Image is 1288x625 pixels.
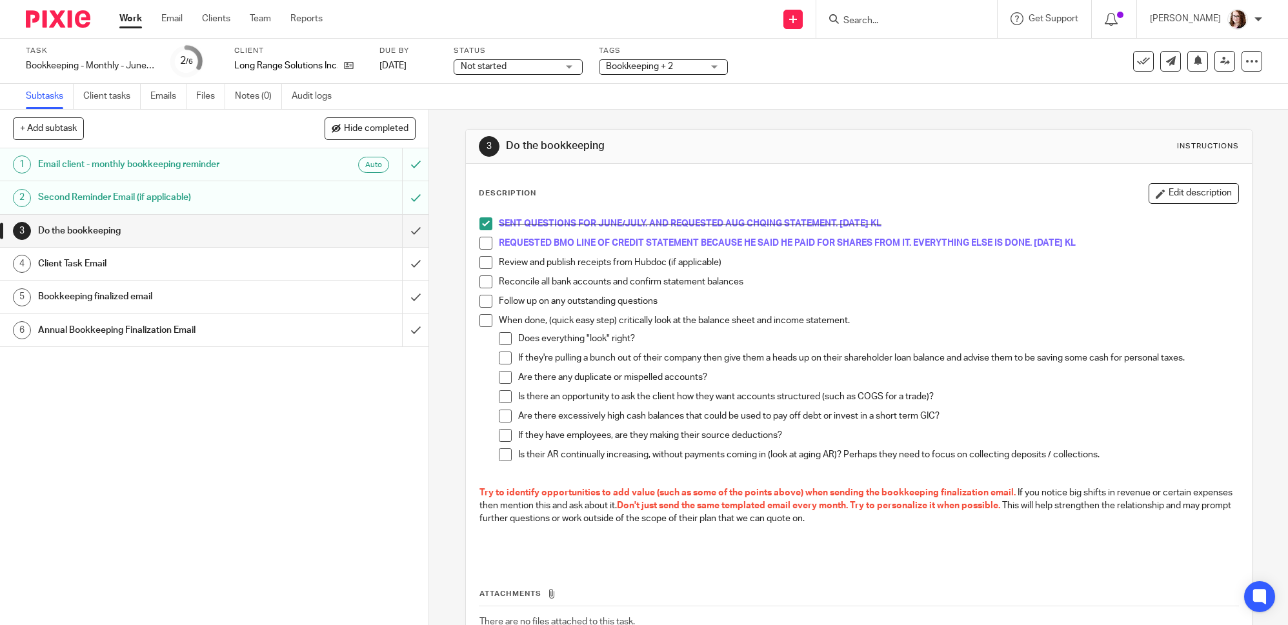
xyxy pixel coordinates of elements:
[499,275,1238,288] p: Reconcile all bank accounts and confirm statement balances
[518,352,1238,364] p: If they're pulling a bunch out of their company then give them a heads up on their shareholder lo...
[499,295,1238,308] p: Follow up on any outstanding questions
[38,221,272,241] h1: Do the bookkeeping
[606,62,673,71] span: Bookkeeping + 2
[479,590,541,597] span: Attachments
[26,84,74,109] a: Subtasks
[26,10,90,28] img: Pixie
[38,287,272,306] h1: Bookkeeping finalized email
[506,139,886,153] h1: Do the bookkeeping
[842,15,958,27] input: Search
[617,501,1000,510] span: Don't just send the same templated email every month. Try to personalize it when possible.
[161,12,183,25] a: Email
[26,46,155,56] label: Task
[119,12,142,25] a: Work
[454,46,583,56] label: Status
[499,256,1238,269] p: Review and publish receipts from Hubdoc (if applicable)
[479,136,499,157] div: 3
[358,157,389,173] div: Auto
[13,189,31,207] div: 2
[13,117,84,139] button: + Add subtask
[599,46,728,56] label: Tags
[38,188,272,207] h1: Second Reminder Email (if applicable)
[13,288,31,306] div: 5
[38,321,272,340] h1: Annual Bookkeeping Finalization Email
[344,124,408,134] span: Hide completed
[13,255,31,273] div: 4
[518,371,1238,384] p: Are there any duplicate or mispelled accounts?
[499,219,881,228] span: SENT QUESTIONS FOR JUNE/JULY. AND REQUESTED AUG CHQING STATEMENT. [DATE] KL
[83,84,141,109] a: Client tasks
[499,239,1076,248] span: REQUESTED BMO LINE OF CREDIT STATEMENT BECAUSE HE SAID HE PAID FOR SHARES FROM IT. EVERYTHING ELS...
[234,46,363,56] label: Client
[150,84,186,109] a: Emails
[196,84,225,109] a: Files
[234,59,337,72] p: Long Range Solutions Inc.
[1029,14,1078,23] span: Get Support
[202,12,230,25] a: Clients
[38,254,272,273] h1: Client Task Email
[518,448,1238,461] p: Is their AR continually increasing, without payments coming in (look at aging AR)? Perhaps they n...
[479,488,1016,497] span: Try to identify opportunities to add value (such as some of the points above) when sending the bo...
[292,84,341,109] a: Audit logs
[1149,183,1239,204] button: Edit description
[13,222,31,240] div: 3
[38,155,272,174] h1: Email client - monthly bookkeeping reminder
[26,59,155,72] div: Bookkeeping - Monthly - June-August
[518,390,1238,403] p: Is there an opportunity to ask the client how they want accounts structured (such as COGS for a t...
[1177,141,1239,152] div: Instructions
[235,84,282,109] a: Notes (0)
[518,332,1238,345] p: Does everything "look" right?
[379,61,407,70] span: [DATE]
[479,188,536,199] p: Description
[325,117,416,139] button: Hide completed
[379,46,438,56] label: Due by
[461,62,507,71] span: Not started
[186,58,193,65] small: /6
[1227,9,1248,30] img: Kelsey%20Website-compressed%20Resized.jpg
[518,410,1238,422] p: Are there excessively high cash balances that could be used to pay off debt or invest in a short ...
[290,12,323,25] a: Reports
[479,486,1238,526] p: If you notice big shifts in revenue or certain expenses then mention this and ask about it. This ...
[250,12,271,25] a: Team
[518,429,1238,442] p: If they have employees, are they making their source deductions?
[13,155,31,174] div: 1
[499,314,1238,327] p: When done, (quick easy step) critically look at the balance sheet and income statement.
[1150,12,1221,25] p: [PERSON_NAME]
[13,321,31,339] div: 6
[180,54,193,68] div: 2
